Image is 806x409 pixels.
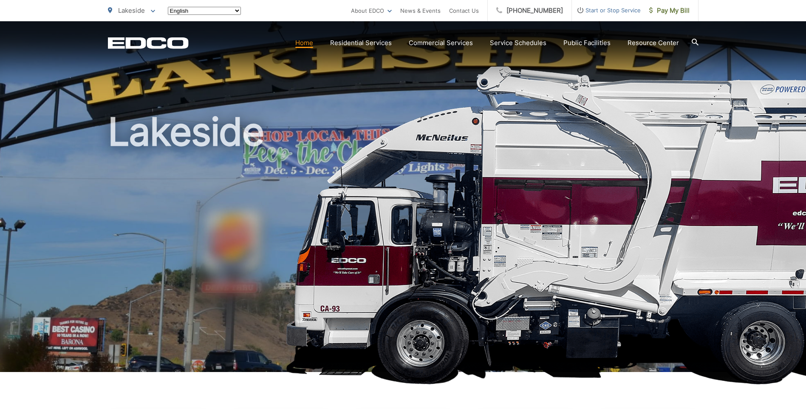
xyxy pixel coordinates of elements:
[409,38,473,48] a: Commercial Services
[400,6,441,16] a: News & Events
[295,38,313,48] a: Home
[449,6,479,16] a: Contact Us
[330,38,392,48] a: Residential Services
[628,38,679,48] a: Resource Center
[108,111,699,380] h1: Lakeside
[118,6,145,14] span: Lakeside
[490,38,546,48] a: Service Schedules
[649,6,690,16] span: Pay My Bill
[351,6,392,16] a: About EDCO
[108,37,189,49] a: EDCD logo. Return to the homepage.
[563,38,611,48] a: Public Facilities
[168,7,241,15] select: Select a language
